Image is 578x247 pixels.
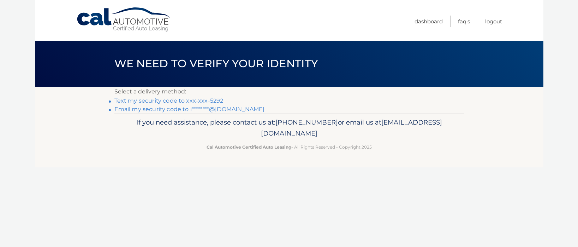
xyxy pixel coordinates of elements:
a: Cal Automotive [76,7,172,32]
span: [PHONE_NUMBER] [275,118,338,126]
p: If you need assistance, please contact us at: or email us at [119,117,459,139]
strong: Cal Automotive Certified Auto Leasing [207,144,291,150]
a: Dashboard [415,16,443,27]
p: - All Rights Reserved - Copyright 2025 [119,143,459,151]
span: We need to verify your identity [114,57,318,70]
a: FAQ's [458,16,470,27]
p: Select a delivery method: [114,87,464,97]
a: Text my security code to xxx-xxx-5292 [114,97,224,104]
a: Email my security code to i********@[DOMAIN_NAME] [114,106,265,113]
a: Logout [485,16,502,27]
